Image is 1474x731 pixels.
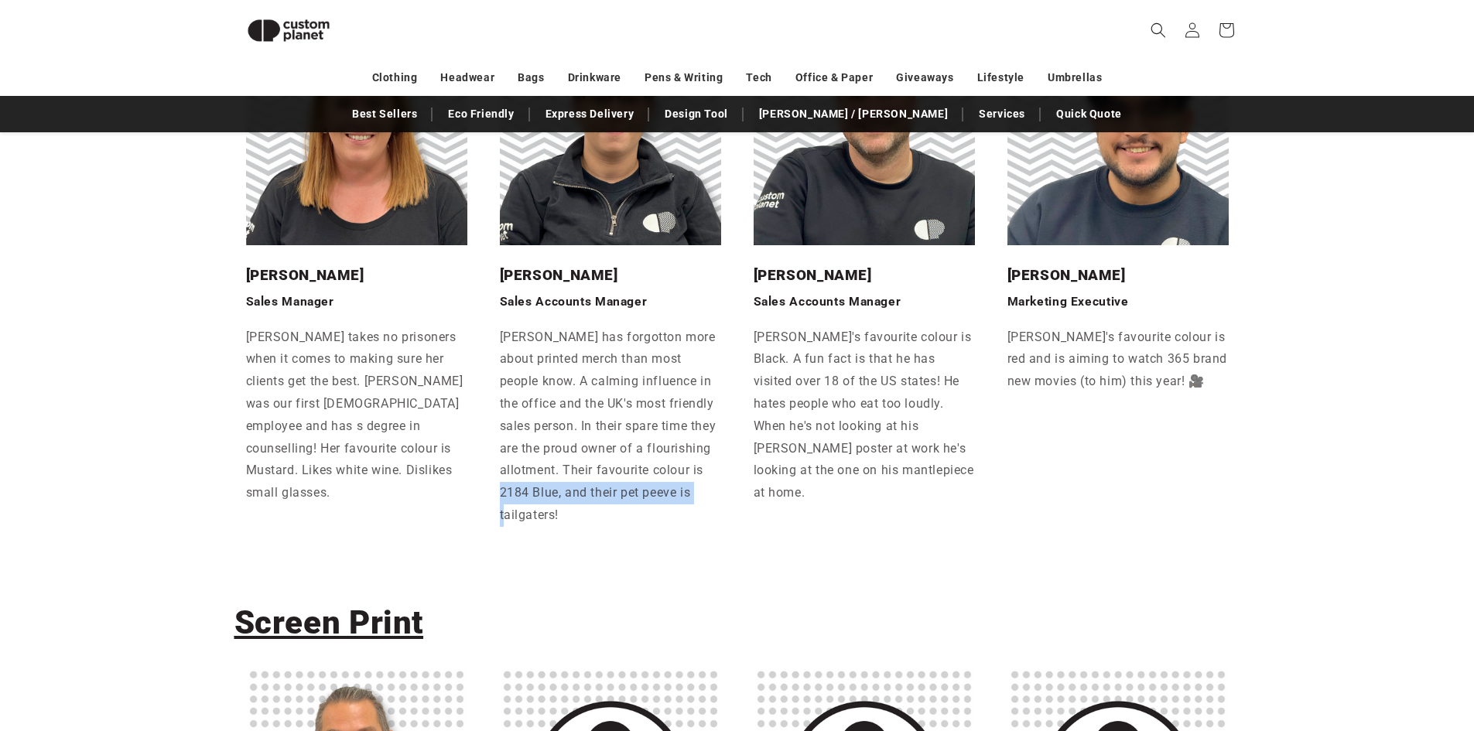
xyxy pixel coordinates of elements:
[754,265,975,286] h3: [PERSON_NAME]
[977,64,1024,91] a: Lifestyle
[751,101,956,128] a: [PERSON_NAME] / [PERSON_NAME]
[246,265,467,286] h3: [PERSON_NAME]
[971,101,1033,128] a: Services
[1216,564,1474,731] iframe: Chat Widget
[896,64,953,91] a: Giveaways
[234,603,424,641] a: Screen Print
[645,64,723,91] a: Pens & Writing
[500,265,721,286] h3: [PERSON_NAME]
[754,294,901,309] strong: Sales Accounts Manager
[500,326,721,527] p: [PERSON_NAME] has forgotton more about printed merch than most people know. A calming influence i...
[440,101,522,128] a: Eco Friendly
[1007,265,1229,286] h3: [PERSON_NAME]
[795,64,873,91] a: Office & Paper
[1007,326,1229,393] p: [PERSON_NAME]'s favourite colour is red and is aiming to watch 365 brand new movies (to him) this...
[344,101,425,128] a: Best Sellers
[1141,13,1175,47] summary: Search
[754,326,975,504] p: [PERSON_NAME]'s favourite colour is Black. A fun fact is that he has visited over 18 of the US st...
[246,326,467,504] p: [PERSON_NAME] takes no prisoners when it comes to making sure her clients get the best. [PERSON_N...
[518,64,544,91] a: Bags
[500,294,648,309] strong: Sales Accounts Manager
[234,6,343,55] img: Custom Planet
[568,64,621,91] a: Drinkware
[1007,294,1129,309] strong: Marketing Executive
[440,64,494,91] a: Headwear
[1048,64,1102,91] a: Umbrellas
[1048,101,1130,128] a: Quick Quote
[246,294,334,309] strong: Sales Manager
[746,64,771,91] a: Tech
[657,101,736,128] a: Design Tool
[538,101,642,128] a: Express Delivery
[372,64,418,91] a: Clothing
